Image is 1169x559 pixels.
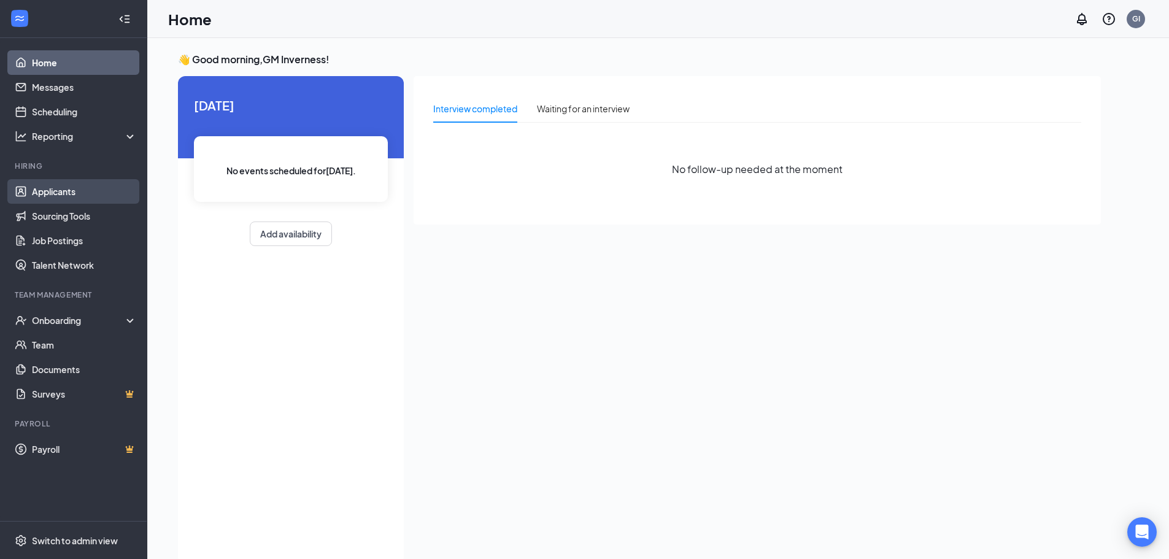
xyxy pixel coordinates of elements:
[537,102,630,115] div: Waiting for an interview
[118,13,131,25] svg: Collapse
[32,50,137,75] a: Home
[178,53,1101,66] h3: 👋 Good morning, GM Inverness !
[15,314,27,326] svg: UserCheck
[32,333,137,357] a: Team
[433,102,517,115] div: Interview completed
[32,130,137,142] div: Reporting
[1127,517,1157,547] div: Open Intercom Messenger
[32,253,137,277] a: Talent Network
[15,534,27,547] svg: Settings
[14,12,26,25] svg: WorkstreamLogo
[32,75,137,99] a: Messages
[1074,12,1089,26] svg: Notifications
[32,534,118,547] div: Switch to admin view
[32,99,137,124] a: Scheduling
[32,228,137,253] a: Job Postings
[32,204,137,228] a: Sourcing Tools
[32,179,137,204] a: Applicants
[15,418,134,429] div: Payroll
[15,130,27,142] svg: Analysis
[15,290,134,300] div: Team Management
[32,314,126,326] div: Onboarding
[168,9,212,29] h1: Home
[194,96,388,115] span: [DATE]
[32,357,137,382] a: Documents
[226,164,356,177] span: No events scheduled for [DATE] .
[1101,12,1116,26] svg: QuestionInfo
[32,382,137,406] a: SurveysCrown
[250,222,332,246] button: Add availability
[15,161,134,171] div: Hiring
[32,437,137,461] a: PayrollCrown
[1132,13,1140,24] div: GI
[672,161,843,177] span: No follow-up needed at the moment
